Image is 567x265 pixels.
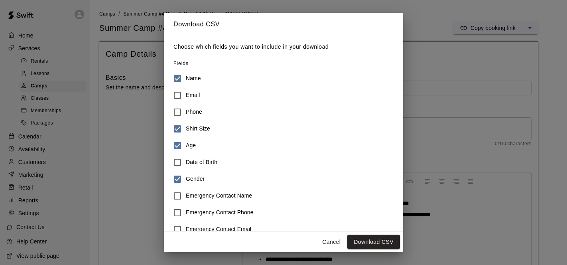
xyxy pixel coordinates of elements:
[173,61,189,66] span: Fields
[186,158,217,167] h6: Date of Birth
[186,91,200,100] h6: Email
[186,192,252,200] h6: Emergency Contact Name
[186,74,201,83] h6: Name
[164,13,403,36] h2: Download CSV
[186,175,205,184] h6: Gender
[186,225,251,234] h6: Emergency Contact Email
[347,235,400,249] button: Download CSV
[319,235,344,249] button: Cancel
[186,141,196,150] h6: Age
[186,125,210,133] h6: Shirt Size
[186,108,202,117] h6: Phone
[173,43,394,51] p: Choose which fields you want to include in your download
[186,208,254,217] h6: Emergency Contact Phone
